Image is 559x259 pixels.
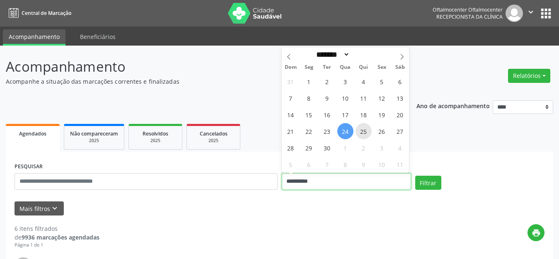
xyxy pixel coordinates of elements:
span: Ter [318,65,336,70]
span: Setembro 19, 2025 [374,107,390,123]
span: Setembro 27, 2025 [392,123,408,139]
span: Outubro 7, 2025 [319,156,335,172]
span: Agendados [19,130,46,137]
img: img [506,5,523,22]
span: Setembro 11, 2025 [356,90,372,106]
div: de [15,233,99,242]
span: Setembro 2, 2025 [319,73,335,90]
div: 6 itens filtrados [15,224,99,233]
span: Outubro 6, 2025 [301,156,317,172]
span: Resolvidos [143,130,168,137]
span: Setembro 5, 2025 [374,73,390,90]
span: Agosto 31, 2025 [283,73,299,90]
strong: 9936 marcações agendadas [22,233,99,241]
span: Setembro 17, 2025 [337,107,353,123]
span: Setembro 18, 2025 [356,107,372,123]
button: Filtrar [415,176,441,190]
span: Setembro 12, 2025 [374,90,390,106]
span: Setembro 21, 2025 [283,123,299,139]
span: Setembro 25, 2025 [356,123,372,139]
span: Setembro 16, 2025 [319,107,335,123]
i: print [532,228,541,237]
span: Recepcionista da clínica [436,13,503,20]
div: 2025 [135,138,176,144]
span: Setembro 3, 2025 [337,73,353,90]
span: Setembro 26, 2025 [374,123,390,139]
p: Ano de acompanhamento [416,100,490,111]
span: Setembro 8, 2025 [301,90,317,106]
span: Setembro 20, 2025 [392,107,408,123]
span: Outubro 8, 2025 [337,156,353,172]
span: Setembro 29, 2025 [301,140,317,156]
button: print [528,224,544,241]
div: 2025 [70,138,118,144]
span: Outubro 4, 2025 [392,140,408,156]
div: Página 1 de 1 [15,242,99,249]
input: Year [350,50,377,59]
span: Setembro 10, 2025 [337,90,353,106]
i: keyboard_arrow_down [50,204,59,213]
select: Month [314,50,350,59]
p: Acompanhe a situação das marcações correntes e finalizadas [6,77,389,86]
span: Qua [336,65,354,70]
a: Central de Marcação [6,6,71,20]
span: Sáb [391,65,409,70]
span: Outubro 5, 2025 [283,156,299,172]
span: Qui [354,65,373,70]
span: Setembro 24, 2025 [337,123,353,139]
span: Setembro 1, 2025 [301,73,317,90]
span: Setembro 6, 2025 [392,73,408,90]
button: apps [539,6,553,21]
span: Setembro 4, 2025 [356,73,372,90]
span: Setembro 13, 2025 [392,90,408,106]
span: Setembro 14, 2025 [283,107,299,123]
span: Setembro 30, 2025 [319,140,335,156]
a: Acompanhamento [3,29,65,46]
span: Outubro 10, 2025 [374,156,390,172]
span: Setembro 22, 2025 [301,123,317,139]
span: Setembro 15, 2025 [301,107,317,123]
span: Não compareceram [70,130,118,137]
button: Relatórios [508,69,550,83]
div: Oftalmocenter Oftalmocenter [433,6,503,13]
button:  [523,5,539,22]
p: Acompanhamento [6,56,389,77]
div: 2025 [193,138,234,144]
span: Setembro 7, 2025 [283,90,299,106]
span: Outubro 2, 2025 [356,140,372,156]
label: PESQUISAR [15,160,43,173]
i:  [526,7,535,17]
a: Beneficiários [74,29,121,44]
span: Setembro 23, 2025 [319,123,335,139]
span: Outubro 3, 2025 [374,140,390,156]
span: Setembro 9, 2025 [319,90,335,106]
button: Mais filtroskeyboard_arrow_down [15,201,64,216]
span: Seg [300,65,318,70]
span: Dom [282,65,300,70]
span: Outubro 9, 2025 [356,156,372,172]
span: Sex [373,65,391,70]
span: Outubro 1, 2025 [337,140,353,156]
span: Central de Marcação [22,10,71,17]
span: Outubro 11, 2025 [392,156,408,172]
span: Cancelados [200,130,227,137]
span: Setembro 28, 2025 [283,140,299,156]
